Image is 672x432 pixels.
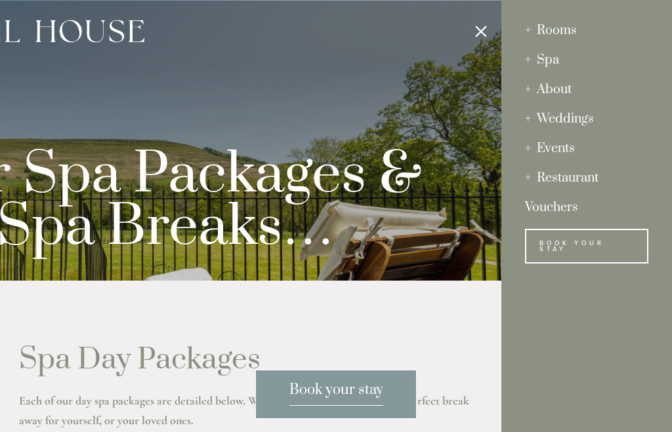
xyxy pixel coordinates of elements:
div: About [525,75,648,104]
div: Rooms [525,16,648,45]
div: Spa [525,45,648,75]
div: Weddings [525,104,648,134]
a: Vouchers [525,193,648,222]
div: Restaurant [525,163,648,193]
a: Book Your Stay [525,229,648,264]
div: Events [525,134,648,163]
